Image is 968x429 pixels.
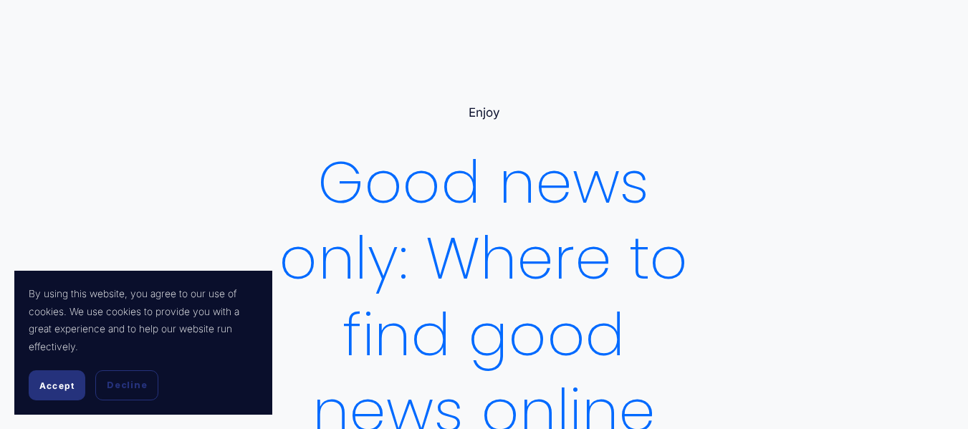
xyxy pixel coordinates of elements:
a: Enjoy [469,105,500,120]
span: Decline [107,379,147,392]
button: Decline [95,370,158,400]
span: Accept [39,380,75,391]
button: Accept [29,370,85,400]
section: Cookie banner [14,271,272,415]
p: By using this website, you agree to our use of cookies. We use cookies to provide you with a grea... [29,285,258,356]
